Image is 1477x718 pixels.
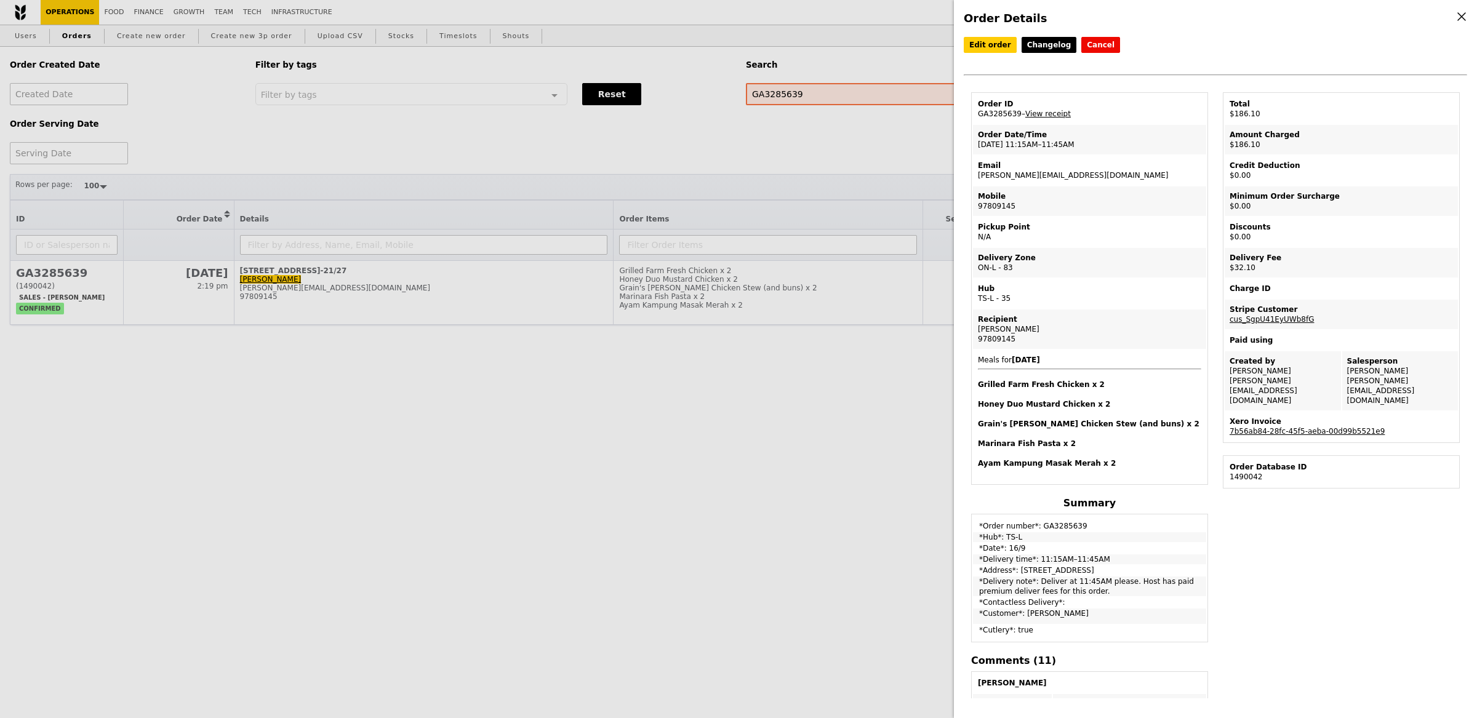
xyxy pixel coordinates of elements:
span: Order Details [964,12,1047,25]
td: $0.00 [1225,186,1458,216]
td: Order edited: update item [1053,694,1206,714]
h4: Comments (11) [971,655,1208,666]
h4: Honey Duo Mustard Chicken x 2 [978,399,1201,409]
td: $0.00 [1225,217,1458,247]
div: Charge ID [1230,284,1453,293]
td: 97809145 [973,186,1206,216]
td: $0.00 [1225,156,1458,185]
div: Mobile [978,191,1201,201]
div: Amount Charged [1230,130,1453,140]
td: $186.10 [1225,94,1458,124]
div: Pickup Point [978,222,1201,232]
a: View receipt [1025,110,1071,118]
td: *Customer*: [PERSON_NAME] [973,608,1206,624]
td: *Delivery time*: 11:15AM–11:45AM [973,554,1206,564]
div: Salesperson [1347,356,1454,366]
td: 1490042 [1225,457,1458,487]
td: $32.10 [1225,248,1458,277]
button: Cancel [1081,37,1120,53]
h4: Summary [971,497,1208,509]
div: Recipient [978,314,1201,324]
td: *Address*: [STREET_ADDRESS] [973,565,1206,575]
td: N/A [973,217,1206,247]
span: Meals for [978,356,1201,468]
b: [DATE] [1012,356,1040,364]
td: *Cutlery*: true [973,625,1206,640]
a: Edit order [964,37,1017,53]
td: GA3285639 [973,94,1206,124]
div: Discounts [1230,222,1453,232]
div: Delivery Fee [1230,253,1453,263]
div: Total [1230,99,1453,109]
div: Order ID [978,99,1201,109]
h4: Marinara Fish Pasta x 2 [978,439,1201,449]
a: cus_SgpU41EyUWb8fG [1230,315,1314,324]
td: TS-L - 35 [973,279,1206,308]
div: [PERSON_NAME] [978,324,1201,334]
h4: Grain's [PERSON_NAME] Chicken Stew (and buns) x 2 [978,419,1201,429]
a: 7b56ab84-28fc-45f5-aeba-00d99b5521e9 [1230,427,1385,436]
td: *Delivery note*: Deliver at 11:45AM please. Host has paid premium deliver fees for this order. [973,576,1206,596]
div: 97809145 [978,334,1201,344]
div: Delivery Zone [978,253,1201,263]
td: *Contactless Delivery*: [973,597,1206,607]
td: *Order number*: GA3285639 [973,516,1206,531]
div: Minimum Order Surcharge [1230,191,1453,201]
td: ON-L - 83 [973,248,1206,277]
div: Xero Invoice [1230,417,1453,426]
div: Order Date/Time [978,130,1201,140]
td: [PERSON_NAME][EMAIL_ADDRESS][DOMAIN_NAME] [973,156,1206,185]
div: Stripe Customer [1230,305,1453,314]
div: Paid using [1230,335,1453,345]
td: [PERSON_NAME] [PERSON_NAME][EMAIL_ADDRESS][DOMAIN_NAME] [1225,351,1341,410]
div: Credit Deduction [1230,161,1453,170]
div: Created by [1230,356,1336,366]
span: – [1022,110,1025,118]
td: [DATE] 11:15AM–11:45AM [973,125,1206,154]
td: [PERSON_NAME] [PERSON_NAME][EMAIL_ADDRESS][DOMAIN_NAME] [1342,351,1459,410]
div: Hub [978,284,1201,293]
td: *Date*: 16/9 [973,543,1206,553]
h4: Grilled Farm Fresh Chicken x 2 [978,380,1201,389]
td: $186.10 [1225,125,1458,154]
div: Order Database ID [1230,462,1453,472]
h4: Ayam Kampung Masak Merah x 2 [978,458,1201,468]
td: *Hub*: TS-L [973,532,1206,542]
b: [PERSON_NAME] [978,679,1047,687]
div: Email [978,161,1201,170]
a: Changelog [1022,37,1077,53]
